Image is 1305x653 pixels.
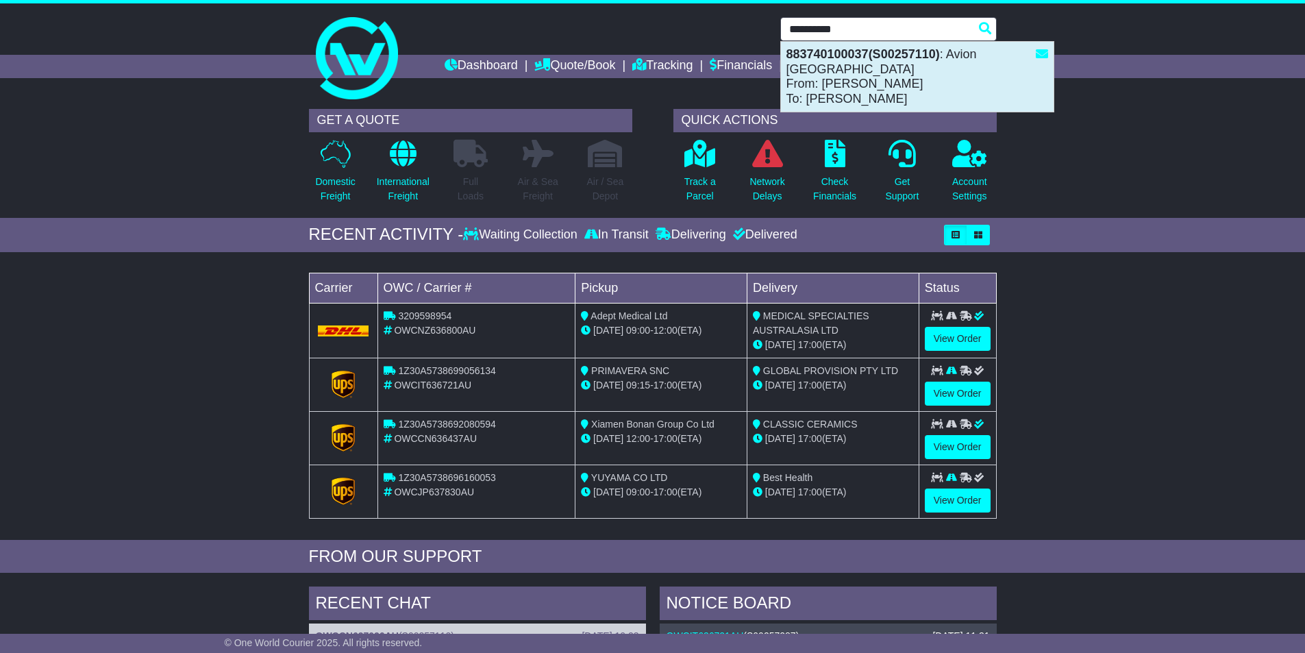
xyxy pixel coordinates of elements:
div: (ETA) [753,432,913,446]
div: QUICK ACTIONS [673,109,997,132]
span: 17:00 [654,380,678,391]
p: Air & Sea Freight [518,175,558,204]
a: View Order [925,435,991,459]
span: 09:00 [626,325,650,336]
div: Delivering [652,227,730,243]
a: AccountSettings [952,139,988,211]
span: 17:00 [654,433,678,444]
span: 17:00 [798,486,822,497]
span: [DATE] [765,486,795,497]
span: OWCJP637830AU [394,486,474,497]
span: OWCNZ636800AU [394,325,475,336]
span: 17:00 [798,433,822,444]
span: 1Z30A5738696160053 [398,472,495,483]
div: In Transit [581,227,652,243]
span: Best Health [763,472,812,483]
p: Full Loads [453,175,488,204]
div: [DATE] 11:31 [932,630,989,642]
span: 17:00 [798,339,822,350]
p: Get Support [885,175,919,204]
div: GET A QUOTE [309,109,632,132]
div: - (ETA) [581,485,741,500]
p: Network Delays [749,175,784,204]
span: 09:00 [626,486,650,497]
span: 09:15 [626,380,650,391]
span: [DATE] [765,433,795,444]
div: (ETA) [753,378,913,393]
a: Quote/Book [534,55,615,78]
div: - (ETA) [581,323,741,338]
div: - (ETA) [581,378,741,393]
span: 17:00 [654,486,678,497]
a: View Order [925,382,991,406]
div: NOTICE BOARD [660,587,997,624]
div: [DATE] 10:23 [582,630,638,642]
img: GetCarrierServiceLogo [332,478,355,505]
div: RECENT CHAT [309,587,646,624]
td: Status [919,273,996,303]
span: [DATE] [765,339,795,350]
span: Adept Medical Ltd [591,310,667,321]
a: GetSupport [884,139,919,211]
span: CLASSIC CERAMICS [763,419,858,430]
div: Delivered [730,227,797,243]
span: [DATE] [593,325,623,336]
a: OWCIT636721AU [667,630,744,641]
a: Tracking [632,55,693,78]
td: Delivery [747,273,919,303]
p: Account Settings [952,175,987,204]
div: : Avion [GEOGRAPHIC_DATA] From: [PERSON_NAME] To: [PERSON_NAME] [781,42,1054,112]
a: View Order [925,489,991,513]
span: [DATE] [765,380,795,391]
img: GetCarrierServiceLogo [332,371,355,398]
span: MEDICAL SPECIALTIES AUSTRALASIA LTD [753,310,869,336]
span: YUYAMA CO LTD [591,472,668,483]
td: OWC / Carrier # [377,273,575,303]
a: CheckFinancials [812,139,857,211]
div: RECENT ACTIVITY - [309,225,464,245]
p: Air / Sea Depot [587,175,624,204]
div: (ETA) [753,338,913,352]
span: 17:00 [798,380,822,391]
p: Check Financials [813,175,856,204]
td: Carrier [309,273,377,303]
a: Dashboard [445,55,518,78]
span: 12:00 [654,325,678,336]
span: OWCIT636721AU [394,380,471,391]
a: Track aParcel [684,139,717,211]
span: GLOBAL PROVISION PTY LTD [763,365,898,376]
p: Track a Parcel [684,175,716,204]
div: - (ETA) [581,432,741,446]
div: ( ) [316,630,639,642]
div: (ETA) [753,485,913,500]
span: [DATE] [593,486,623,497]
a: OWCCN637026AU [316,630,399,641]
span: [DATE] [593,380,623,391]
a: View Order [925,327,991,351]
div: Waiting Collection [463,227,580,243]
span: 3209598954 [398,310,451,321]
a: NetworkDelays [749,139,785,211]
span: PRIMAVERA SNC [591,365,669,376]
a: Financials [710,55,772,78]
span: Xiamen Bonan Group Co Ltd [591,419,714,430]
span: S00257110 [402,630,451,641]
span: OWCCN636437AU [394,433,477,444]
p: Domestic Freight [315,175,355,204]
a: DomesticFreight [314,139,356,211]
div: ( ) [667,630,990,642]
p: International Freight [377,175,430,204]
span: 1Z30A5738692080594 [398,419,495,430]
td: Pickup [575,273,747,303]
img: GetCarrierServiceLogo [332,424,355,452]
a: InternationalFreight [376,139,430,211]
span: S00257287 [747,630,796,641]
strong: 883740100037(S00257110) [786,47,940,61]
span: [DATE] [593,433,623,444]
span: 1Z30A5738699056134 [398,365,495,376]
span: © One World Courier 2025. All rights reserved. [225,637,423,648]
span: 12:00 [626,433,650,444]
div: FROM OUR SUPPORT [309,547,997,567]
img: DHL.png [318,325,369,336]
